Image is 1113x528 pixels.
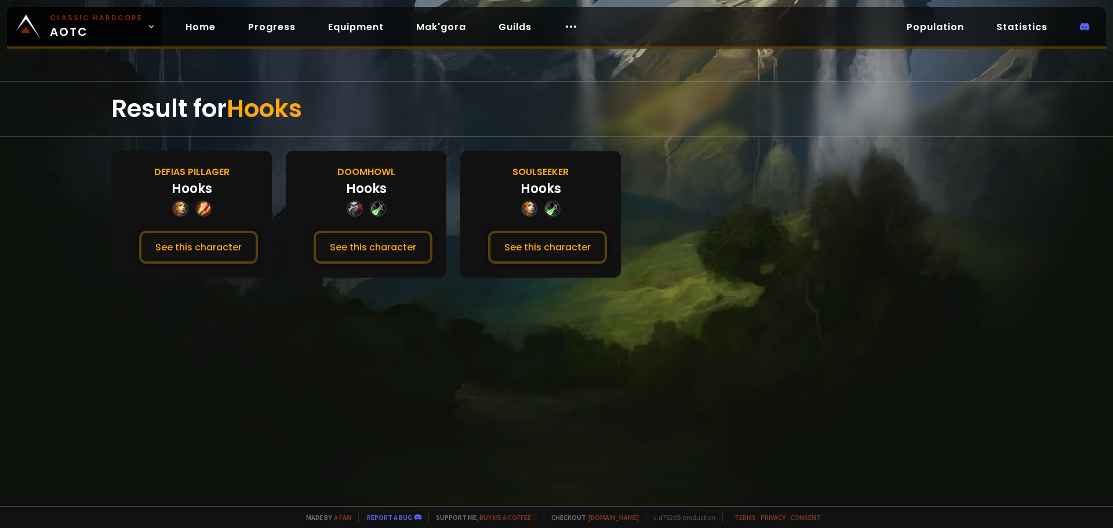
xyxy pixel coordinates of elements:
[790,513,821,522] a: Consent
[239,15,305,39] a: Progress
[488,231,607,264] button: See this character
[734,513,756,522] a: Terms
[299,513,351,522] span: Made by
[544,513,639,522] span: Checkout
[489,15,541,39] a: Guilds
[646,513,715,522] span: v. d752d5 - production
[337,165,395,179] div: Doomhowl
[314,231,432,264] button: See this character
[227,92,302,126] span: Hooks
[761,513,785,522] a: Privacy
[897,15,973,39] a: Population
[172,179,212,198] div: Hooks
[50,13,143,41] span: AOTC
[428,513,537,522] span: Support me,
[407,15,475,39] a: Mak'gora
[367,513,412,522] a: Report a bug
[346,179,387,198] div: Hooks
[588,513,639,522] a: [DOMAIN_NAME]
[319,15,393,39] a: Equipment
[7,7,162,46] a: Classic HardcoreAOTC
[176,15,225,39] a: Home
[111,82,1002,136] div: Result for
[50,13,143,23] small: Classic Hardcore
[521,179,561,198] div: Hooks
[479,513,537,522] a: Buy me a coffee
[334,513,351,522] a: a fan
[154,165,230,179] div: Defias Pillager
[512,165,569,179] div: Soulseeker
[139,231,258,264] button: See this character
[987,15,1057,39] a: Statistics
